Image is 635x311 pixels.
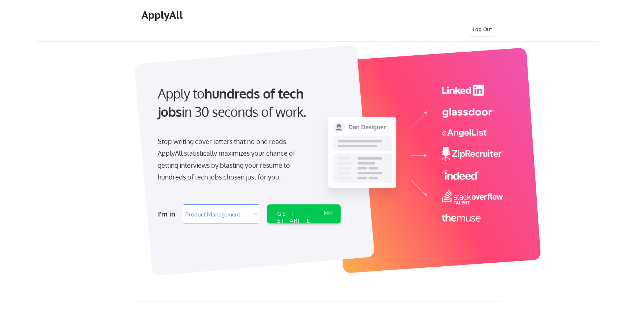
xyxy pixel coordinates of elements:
[142,9,185,21] div: ApplyAll
[158,84,338,121] div: Apply to in 30 seconds of work.
[277,210,316,232] div: GET STARTED
[158,208,179,220] div: I'm in
[158,136,308,183] div: Stop writing cover letters that no one reads. ApplyAll statistically maximizes your chance of get...
[468,22,497,37] button: Log Out
[158,85,307,120] strong: hundreds of tech jobs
